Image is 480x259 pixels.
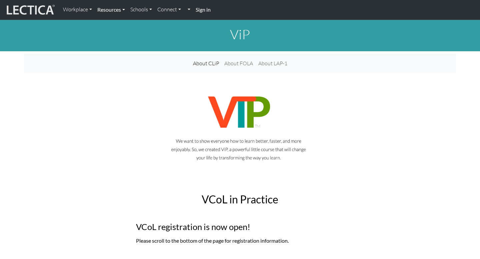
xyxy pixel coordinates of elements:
[256,57,290,70] a: About LAP-1
[136,193,344,206] h2: VCoL in Practice
[128,3,155,17] a: Schools
[5,4,55,16] img: lecticalive
[60,3,95,17] a: Workplace
[190,57,222,70] a: About CLiP
[95,3,128,17] a: Resources
[193,3,213,17] a: Sign in
[222,57,256,70] a: About FOLA
[136,237,344,244] h6: Please scroll to the bottom of the page for registration information.
[196,6,211,13] strong: Sign in
[24,26,456,42] h1: ViP
[136,89,344,166] img: Ad image
[136,222,344,232] h3: VCoL registration is now open!
[155,3,184,17] a: Connect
